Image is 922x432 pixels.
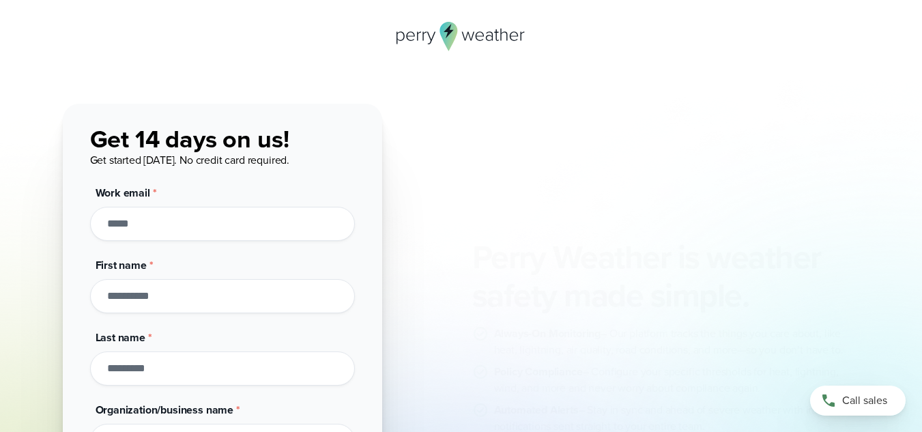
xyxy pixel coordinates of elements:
[96,330,145,345] span: Last name
[810,386,906,416] a: Call sales
[90,121,289,157] span: Get 14 days on us!
[842,392,887,409] span: Call sales
[96,257,147,273] span: First name
[90,152,290,168] span: Get started [DATE]. No credit card required.
[96,402,234,418] span: Organization/business name
[96,185,150,201] span: Work email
